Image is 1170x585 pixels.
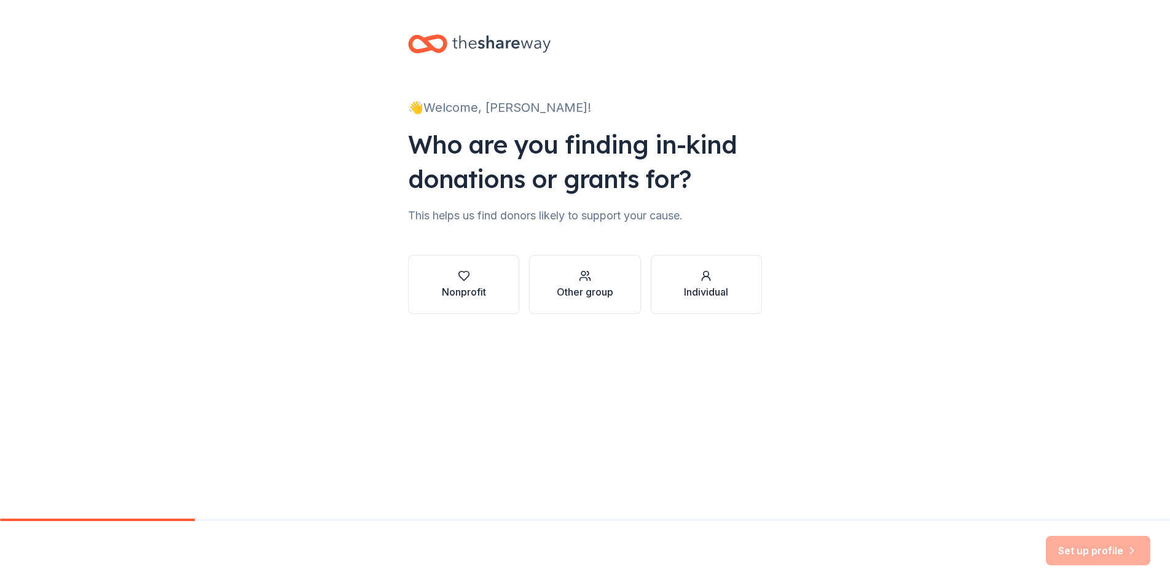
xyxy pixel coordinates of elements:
[651,255,762,314] button: Individual
[408,127,762,196] div: Who are you finding in-kind donations or grants for?
[442,285,486,299] div: Nonprofit
[529,255,640,314] button: Other group
[684,285,728,299] div: Individual
[408,255,519,314] button: Nonprofit
[557,285,613,299] div: Other group
[408,98,762,117] div: 👋 Welcome, [PERSON_NAME]!
[408,206,762,226] div: This helps us find donors likely to support your cause.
